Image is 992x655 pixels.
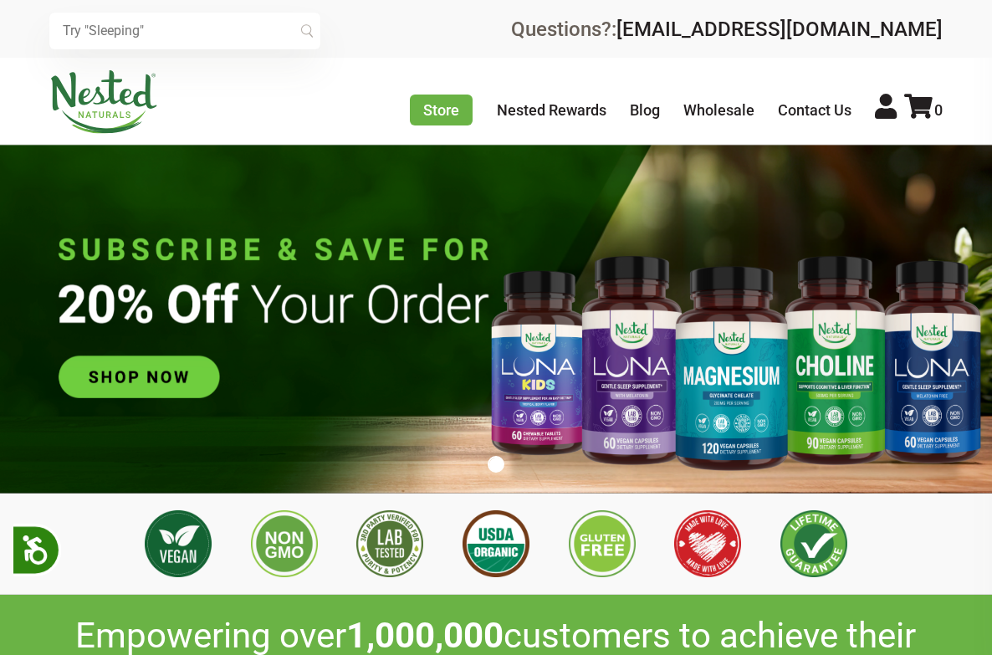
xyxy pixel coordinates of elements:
img: 3rd Party Lab Tested [356,510,423,577]
img: Nested Naturals [49,70,158,134]
a: Blog [630,101,660,119]
a: [EMAIL_ADDRESS][DOMAIN_NAME] [616,18,943,41]
a: Contact Us [778,101,851,119]
img: USDA Organic [463,510,529,577]
img: Gluten Free [569,510,636,577]
a: 0 [904,101,943,119]
div: Questions?: [511,19,943,39]
img: Lifetime Guarantee [780,510,847,577]
input: Try "Sleeping" [49,13,320,49]
img: Made with Love [674,510,741,577]
a: Wholesale [683,101,754,119]
span: 0 [934,101,943,119]
a: Store [410,95,473,125]
button: 1 of 1 [488,456,504,473]
a: Nested Rewards [497,101,606,119]
img: Vegan [145,510,212,577]
img: Non GMO [251,510,318,577]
